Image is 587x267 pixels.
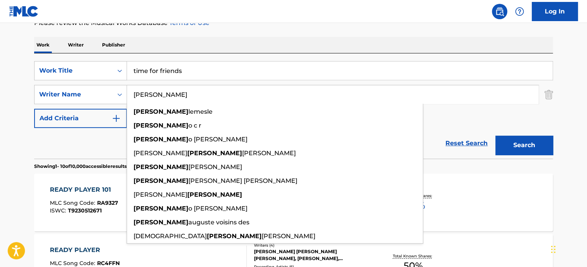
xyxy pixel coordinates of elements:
[34,18,553,28] p: Please review the Musical Works Database
[100,37,127,53] p: Publisher
[34,109,127,128] button: Add Criteria
[34,174,553,231] a: READY PLAYER 101MLC Song Code:RA9327ISWC:T9230512671Writers (1)[PERSON_NAME]Recording Artists (0)...
[97,199,118,206] span: RA9327
[188,108,213,115] span: lemesle
[207,232,262,240] strong: [PERSON_NAME]
[134,177,188,184] strong: [PERSON_NAME]
[134,108,188,115] strong: [PERSON_NAME]
[495,136,553,155] button: Search
[97,260,120,267] span: RC4FFN
[512,4,527,19] div: Help
[187,149,242,157] strong: [PERSON_NAME]
[50,260,97,267] span: MLC Song Code :
[134,191,187,198] span: [PERSON_NAME]
[254,242,370,248] div: Writers ( 4 )
[492,4,507,19] a: Public Search
[50,245,120,255] div: READY PLAYER
[254,248,370,262] div: [PERSON_NAME] [PERSON_NAME] [PERSON_NAME], [PERSON_NAME], [PERSON_NAME]
[532,2,578,21] a: Log In
[66,37,86,53] p: Writer
[262,232,315,240] span: [PERSON_NAME]
[134,219,188,226] strong: [PERSON_NAME]
[515,7,524,16] img: help
[34,61,553,159] form: Search Form
[188,177,297,184] span: [PERSON_NAME] [PERSON_NAME]
[188,163,242,171] span: [PERSON_NAME]
[392,253,434,259] p: Total Known Shares:
[188,205,247,212] span: o [PERSON_NAME]
[68,207,102,214] span: T9230512671
[134,205,188,212] strong: [PERSON_NAME]
[112,114,121,123] img: 9d2ae6d4665cec9f34b9.svg
[544,85,553,104] img: Delete Criterion
[134,232,207,240] span: [DEMOGRAPHIC_DATA]
[188,136,247,143] span: o [PERSON_NAME]
[34,163,158,170] p: Showing 1 - 10 of 10,000 accessible results (Total 46,209 )
[134,122,188,129] strong: [PERSON_NAME]
[442,135,491,152] a: Reset Search
[134,136,188,143] strong: [PERSON_NAME]
[551,238,556,261] div: Drag
[34,37,52,53] p: Work
[188,122,201,129] span: o c r
[50,207,68,214] span: ISWC :
[134,149,187,157] span: [PERSON_NAME]
[495,7,504,16] img: search
[242,149,296,157] span: [PERSON_NAME]
[9,6,39,17] img: MLC Logo
[134,163,188,171] strong: [PERSON_NAME]
[50,185,118,194] div: READY PLAYER 101
[39,90,108,99] div: Writer Name
[188,219,249,226] span: auguste voisins des
[39,66,108,75] div: Work Title
[187,191,242,198] strong: [PERSON_NAME]
[50,199,97,206] span: MLC Song Code :
[549,230,587,267] iframe: Chat Widget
